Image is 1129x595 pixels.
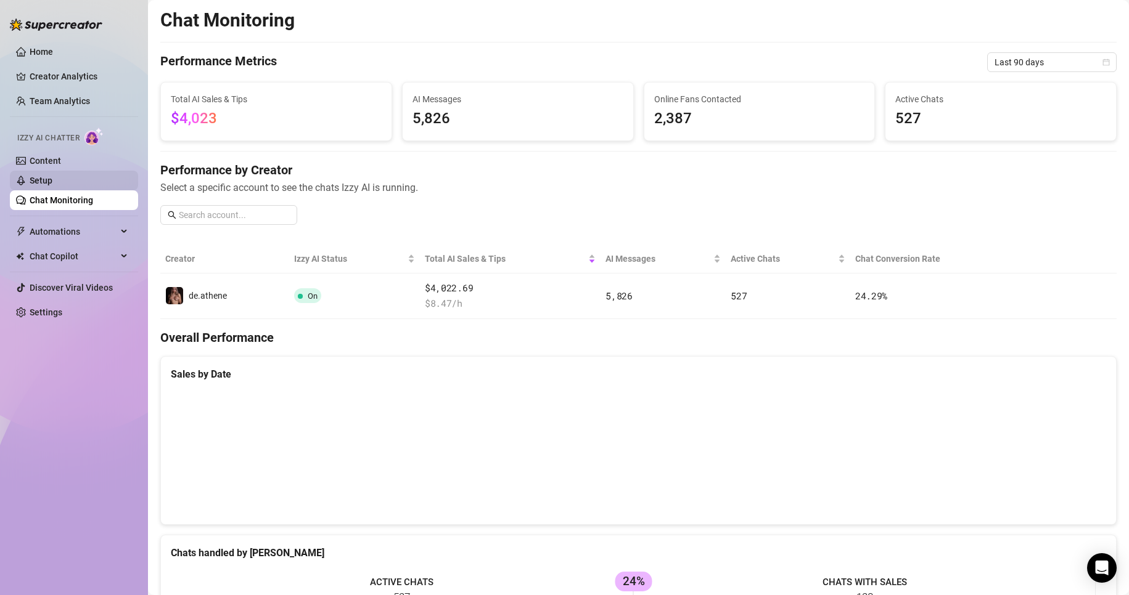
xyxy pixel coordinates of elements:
a: Settings [30,307,62,317]
h2: Chat Monitoring [160,9,295,32]
a: Content [30,156,61,166]
a: Home [30,47,53,57]
th: Active Chats [726,245,850,273]
h4: Overall Performance [160,329,1117,346]
img: de.athene [166,287,183,304]
a: Discover Viral Videos [30,283,113,293]
span: 5,826 [413,107,623,131]
span: Izzy AI Status [294,252,405,265]
th: AI Messages [601,245,726,273]
span: $4,022.69 [425,281,596,296]
a: Creator Analytics [30,67,128,86]
span: Total AI Sales & Tips [171,92,382,106]
h4: Performance by Creator [160,161,1117,179]
span: Select a specific account to see the chats Izzy AI is running. [160,180,1117,195]
span: Last 90 days [995,53,1109,71]
span: thunderbolt [16,227,26,237]
span: Chat Copilot [30,246,117,266]
span: Total AI Sales & Tips [425,252,586,265]
div: Open Intercom Messenger [1087,553,1117,583]
span: 5,826 [606,289,633,302]
input: Search account... [179,208,290,222]
img: Chat Copilot [16,252,24,261]
h4: Performance Metrics [160,52,277,72]
th: Total AI Sales & Tips [420,245,601,273]
span: calendar [1102,59,1110,66]
div: Chats handled by [PERSON_NAME] [171,545,1106,561]
span: AI Messages [413,92,623,106]
span: de.athene [189,291,227,301]
img: AI Chatter [84,127,104,145]
th: Izzy AI Status [289,245,420,273]
span: AI Messages [606,252,711,265]
div: Sales by Date [171,366,1106,382]
span: 24.29 % [855,289,887,302]
th: Creator [160,245,289,273]
a: Chat Monitoring [30,195,93,205]
span: Izzy AI Chatter [17,132,80,144]
span: 2,387 [654,107,865,131]
a: Team Analytics [30,96,90,106]
span: $ 8.47 /h [425,296,596,311]
span: 527 [731,289,747,302]
span: search [168,211,176,219]
a: Setup [30,176,52,185]
span: 527 [895,107,1106,131]
span: Active Chats [895,92,1106,106]
span: $4,023 [171,110,217,127]
img: logo-BBDzfeDw.svg [10,18,102,31]
th: Chat Conversion Rate [850,245,1021,273]
span: On [308,291,318,301]
span: Active Chats [731,252,835,265]
span: Online Fans Contacted [654,92,865,106]
span: Automations [30,222,117,241]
